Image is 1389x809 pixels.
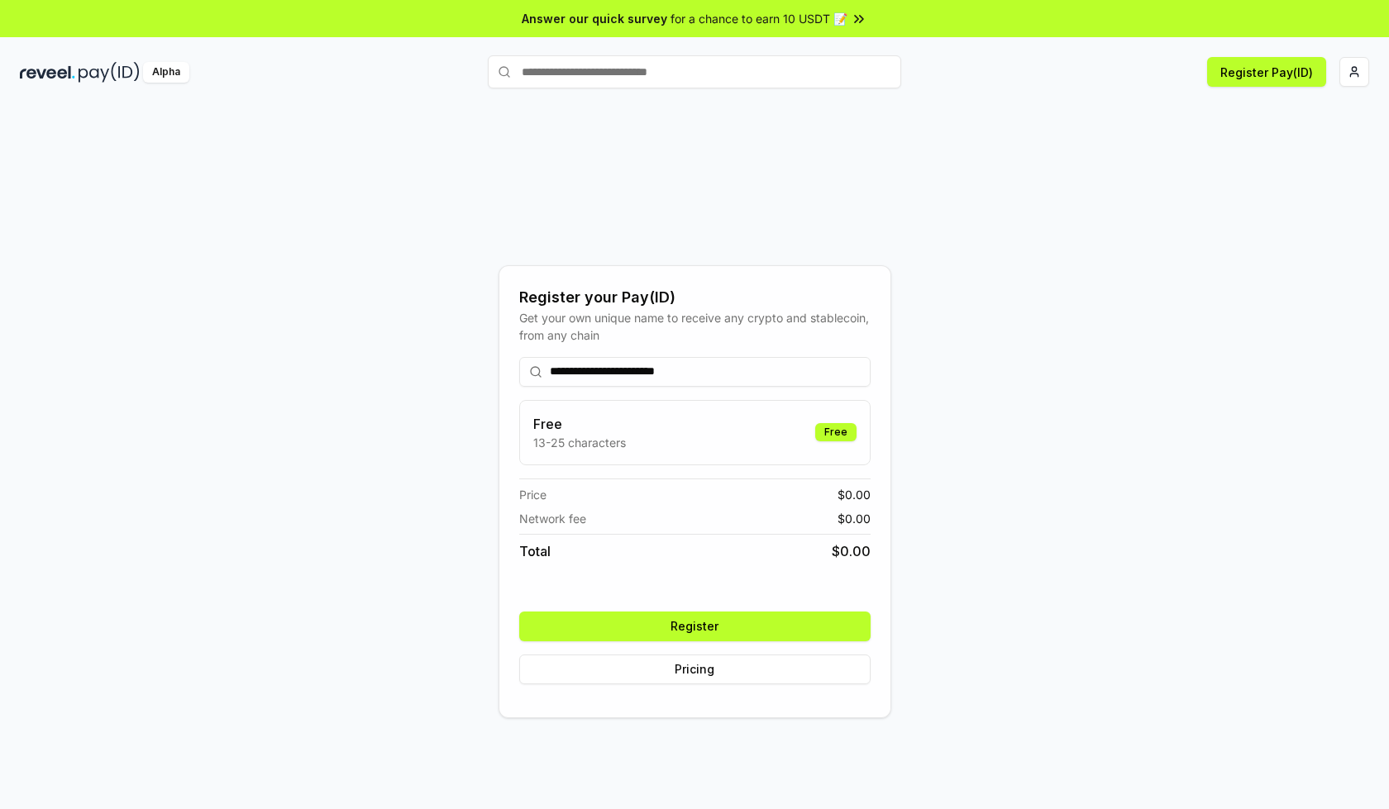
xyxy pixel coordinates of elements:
span: $ 0.00 [838,510,871,527]
button: Register Pay(ID) [1207,57,1326,87]
div: Register your Pay(ID) [519,286,871,309]
span: Answer our quick survey [522,10,667,27]
span: $ 0.00 [832,541,871,561]
img: reveel_dark [20,62,75,83]
div: Alpha [143,62,189,83]
span: Total [519,541,551,561]
p: 13-25 characters [533,434,626,451]
button: Pricing [519,654,871,684]
span: $ 0.00 [838,486,871,503]
span: Network fee [519,510,586,527]
img: pay_id [79,62,140,83]
div: Free [815,423,857,441]
button: Register [519,612,871,641]
span: Price [519,486,547,503]
h3: Free [533,414,626,434]
div: Get your own unique name to receive any crypto and stablecoin, from any chain [519,309,871,344]
span: for a chance to earn 10 USDT 📝 [671,10,847,27]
